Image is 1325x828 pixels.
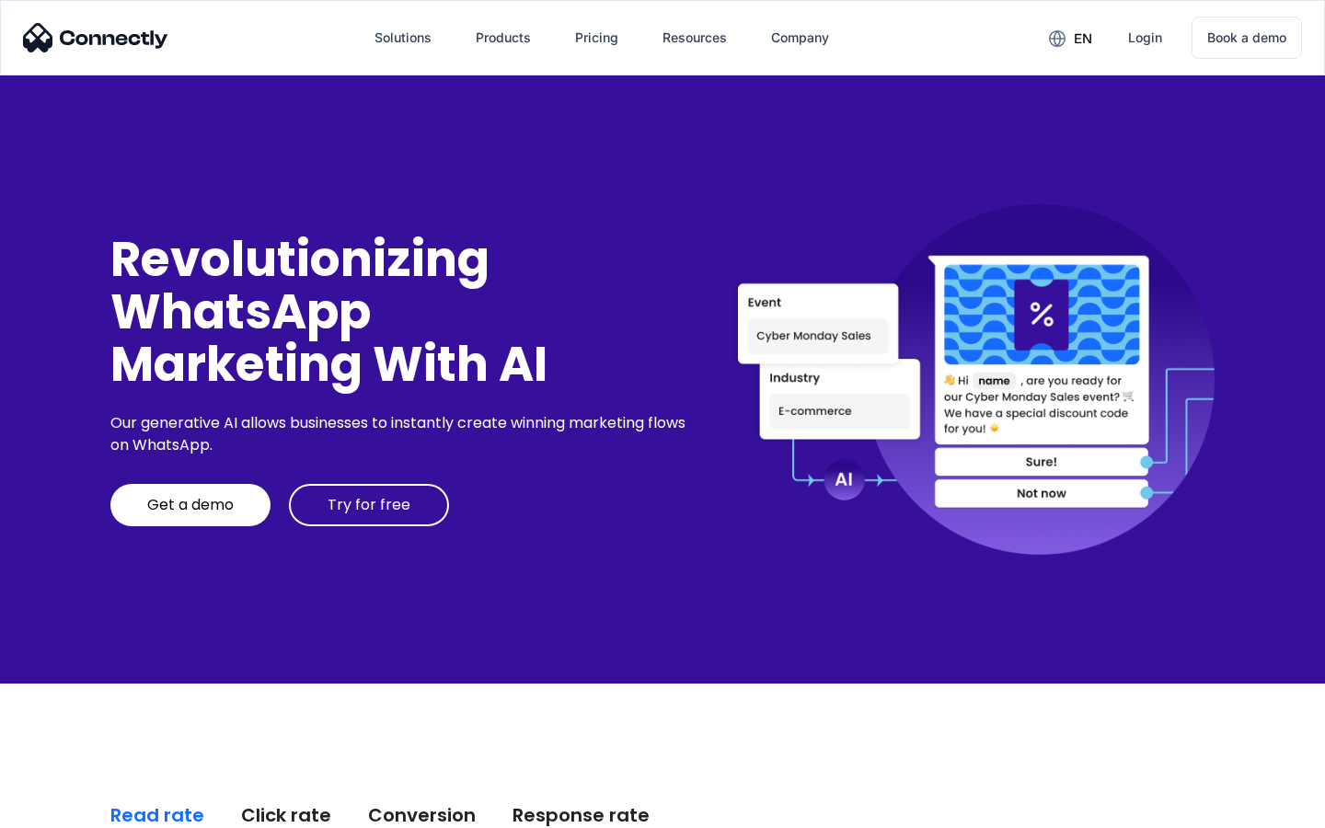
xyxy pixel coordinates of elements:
img: Connectly Logo [23,23,168,52]
div: Pricing [575,25,618,51]
div: en [1074,26,1092,52]
div: Resources [662,25,727,51]
a: Book a demo [1192,17,1302,59]
div: Login [1128,25,1162,51]
aside: Language selected: English [18,796,110,822]
div: Products [476,25,531,51]
ul: Language list [37,796,110,822]
div: Click rate [241,802,331,828]
a: Login [1113,16,1177,60]
div: Our generative AI allows businesses to instantly create winning marketing flows on WhatsApp. [110,412,692,456]
a: Pricing [560,16,633,60]
div: Solutions [374,25,432,51]
div: Read rate [110,802,204,828]
div: Revolutionizing WhatsApp Marketing With AI [110,233,692,391]
div: Get a demo [147,496,234,514]
div: Conversion [368,802,476,828]
a: Get a demo [110,484,271,526]
a: Try for free [289,484,449,526]
div: Company [771,25,829,51]
div: Response rate [513,802,650,828]
div: Try for free [328,496,410,514]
